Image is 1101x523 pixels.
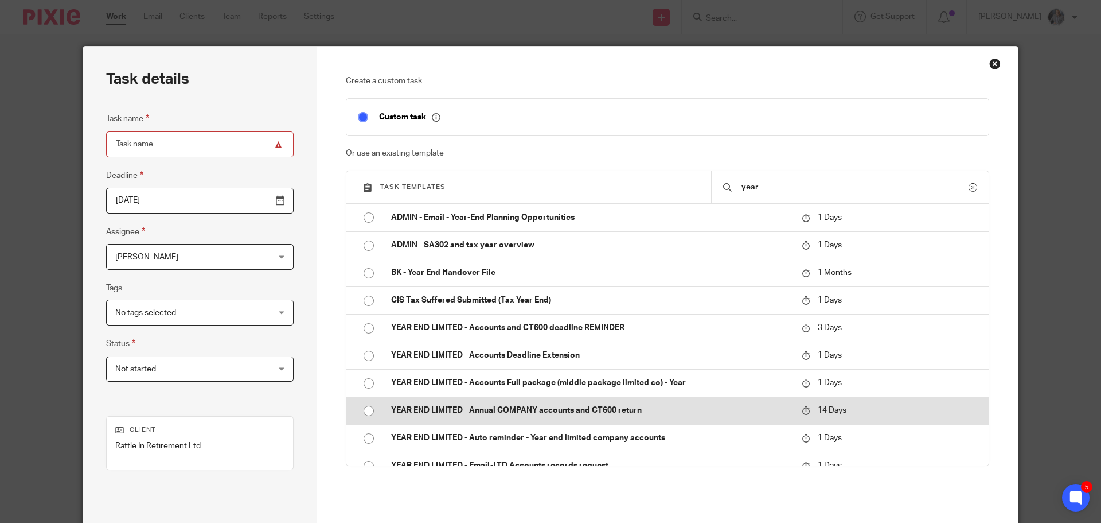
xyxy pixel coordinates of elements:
p: YEAR END LIMITED - Auto reminder - Year end limited company accounts [391,432,790,444]
label: Task name [106,112,149,125]
p: ADMIN - SA302 and tax year overview [391,239,790,251]
h2: Task details [106,69,189,89]
label: Assignee [106,225,145,238]
span: 1 Days [818,434,842,442]
p: Create a custom task [346,75,990,87]
span: 1 Days [818,214,842,222]
span: 1 Days [818,351,842,359]
span: No tags selected [115,309,176,317]
p: Custom task [379,112,440,122]
input: Search... [740,181,969,193]
span: 1 Days [818,462,842,470]
span: Task templates [380,184,446,190]
p: Rattle In Retirement Ltd [115,440,284,452]
p: YEAR END LIMITED - Annual COMPANY accounts and CT600 return [391,405,790,416]
span: 1 Months [818,269,852,277]
p: YEAR END LIMITED - Accounts Deadline Extension [391,350,790,361]
div: Close this dialog window [989,58,1001,69]
label: Deadline [106,169,143,182]
label: Tags [106,282,122,294]
input: Pick a date [106,188,294,214]
p: Or use an existing template [346,148,990,159]
p: YEAR END LIMITED - Accounts and CT600 deadline REMINDER [391,322,790,334]
label: Status [106,337,135,350]
span: 1 Days [818,241,842,249]
p: Client [115,425,284,435]
p: YEAR END LIMITED - Email-LTD Accounts records request [391,460,790,471]
span: Not started [115,365,156,373]
p: ADMIN - Email - Year-End Planning Opportunities [391,212,790,223]
span: [PERSON_NAME] [115,253,178,261]
p: BK - Year End Handover File [391,267,790,278]
div: 5 [1081,481,1092,493]
span: 1 Days [818,379,842,387]
p: CIS Tax Suffered Submitted (Tax Year End) [391,295,790,306]
span: 14 Days [818,406,846,414]
p: YEAR END LIMITED - Accounts Full package (middle package limited co) - Year [391,377,790,389]
input: Task name [106,131,294,157]
span: 1 Days [818,296,842,304]
span: 3 Days [818,324,842,332]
